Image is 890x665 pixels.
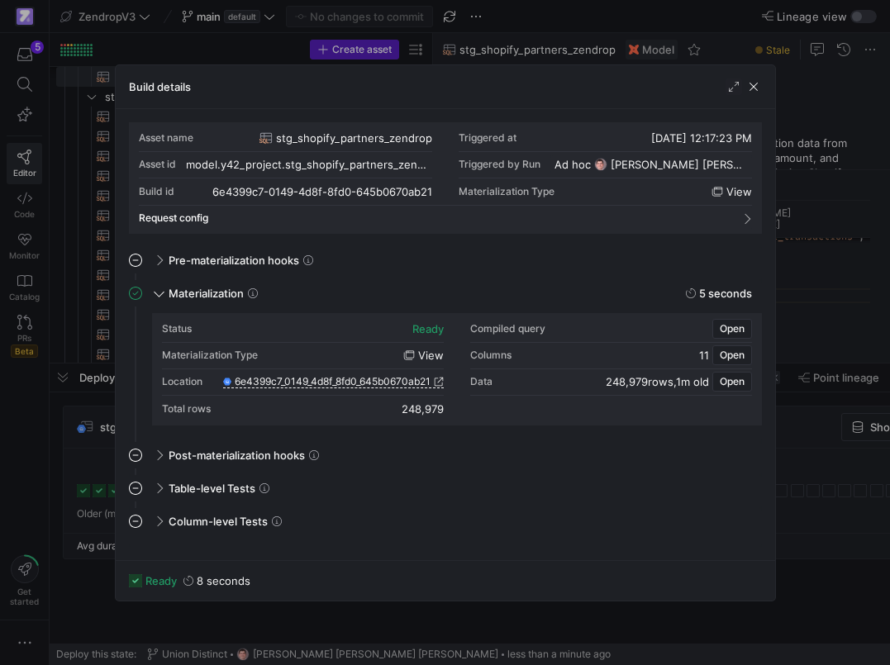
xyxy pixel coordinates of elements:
h3: Build details [129,80,191,93]
span: 248,979 rows [606,375,673,388]
div: Triggered at [459,132,516,144]
mat-expansion-panel-header: Post-materialization hooks [129,442,762,468]
span: [DATE] 12:17:23 PM [651,131,752,145]
span: 1m old [676,375,709,388]
div: Materialization Type [162,349,258,361]
div: Data [470,376,493,387]
a: 6e4399c7_0149_4d8f_8fd0_645b0670ab21 [223,376,444,387]
div: Columns [470,349,512,361]
mat-panel-title: Request config [139,212,732,224]
span: stg_shopify_partners_zendrop [276,131,432,145]
mat-expansion-panel-header: Table-level Tests [129,475,762,501]
div: Materialization5 seconds [129,313,762,442]
div: Asset name [139,132,193,144]
span: ready [145,574,177,587]
mat-expansion-panel-header: Request config [139,206,752,230]
button: Open [712,345,752,365]
span: [PERSON_NAME] [PERSON_NAME] [PERSON_NAME] [611,158,748,171]
div: Build id [139,186,174,197]
mat-expansion-panel-header: Column-level Tests [129,508,762,534]
mat-expansion-panel-header: Pre-materialization hooks [129,247,762,273]
span: view [418,349,444,362]
span: Open [720,376,745,387]
button: Open [712,319,752,339]
y42-duration: 5 seconds [699,287,752,300]
div: 248,979 [402,402,444,416]
span: Column-level Tests [169,515,268,528]
span: view [726,185,752,198]
div: ready [412,322,444,335]
span: Open [720,349,745,361]
button: Open [712,372,752,392]
span: Open [720,323,745,335]
img: https://storage.googleapis.com/y42-prod-data-exchange/images/G2kHvxVlt02YItTmblwfhPy4mK5SfUxFU6Tr... [594,158,607,171]
div: Location [162,376,202,387]
span: 6e4399c7_0149_4d8f_8fd0_645b0670ab21 [235,376,431,387]
div: Triggered by Run [459,159,540,170]
div: , [606,375,709,388]
div: 6e4399c7-0149-4d8f-8fd0-645b0670ab21 [212,185,432,198]
span: Post-materialization hooks [169,449,305,462]
div: Total rows [162,403,211,415]
span: Ad hoc [554,158,591,171]
mat-expansion-panel-header: Materialization5 seconds [129,280,762,306]
div: model.y42_project.stg_shopify_partners_zendrop [186,158,432,171]
span: Materialization Type [459,186,554,197]
y42-duration: 8 seconds [197,574,250,587]
div: Status [162,323,192,335]
span: Table-level Tests [169,482,255,495]
div: Compiled query [470,323,545,335]
span: Materialization [169,287,244,300]
div: Asset id [139,159,176,170]
button: Ad hochttps://storage.googleapis.com/y42-prod-data-exchange/images/G2kHvxVlt02YItTmblwfhPy4mK5SfU... [550,155,752,173]
span: 11 [699,349,709,362]
span: Pre-materialization hooks [169,254,299,267]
